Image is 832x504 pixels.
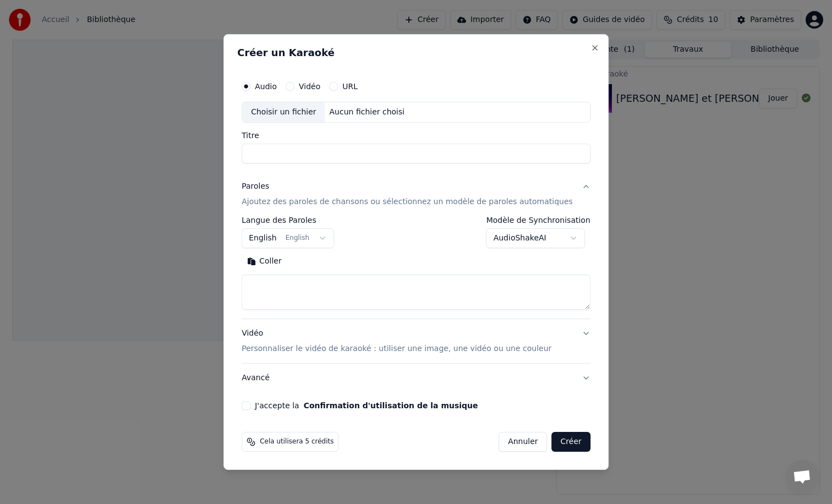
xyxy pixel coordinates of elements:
div: Aucun fichier choisi [325,107,409,118]
button: Annuler [499,432,547,452]
div: Paroles [242,181,269,192]
button: VidéoPersonnaliser le vidéo de karaoké : utiliser une image, une vidéo ou une couleur [242,319,590,363]
p: Personnaliser le vidéo de karaoké : utiliser une image, une vidéo ou une couleur [242,343,551,354]
button: Créer [552,432,590,452]
button: J'accepte la [304,402,478,409]
label: Modèle de Synchronisation [486,216,590,224]
h2: Créer un Karaoké [237,48,595,58]
label: URL [342,83,358,90]
button: Avancé [242,364,590,392]
div: Choisir un fichier [242,102,325,122]
label: J'accepte la [255,402,478,409]
button: ParolesAjoutez des paroles de chansons ou sélectionnez un modèle de paroles automatiques [242,172,590,216]
label: Langue des Paroles [242,216,334,224]
span: Cela utilisera 5 crédits [260,437,333,446]
p: Ajoutez des paroles de chansons ou sélectionnez un modèle de paroles automatiques [242,196,573,207]
div: Vidéo [242,328,551,354]
label: Vidéo [299,83,320,90]
button: Coller [242,253,287,270]
div: ParolesAjoutez des paroles de chansons ou sélectionnez un modèle de paroles automatiques [242,216,590,319]
label: Titre [242,132,590,139]
label: Audio [255,83,277,90]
